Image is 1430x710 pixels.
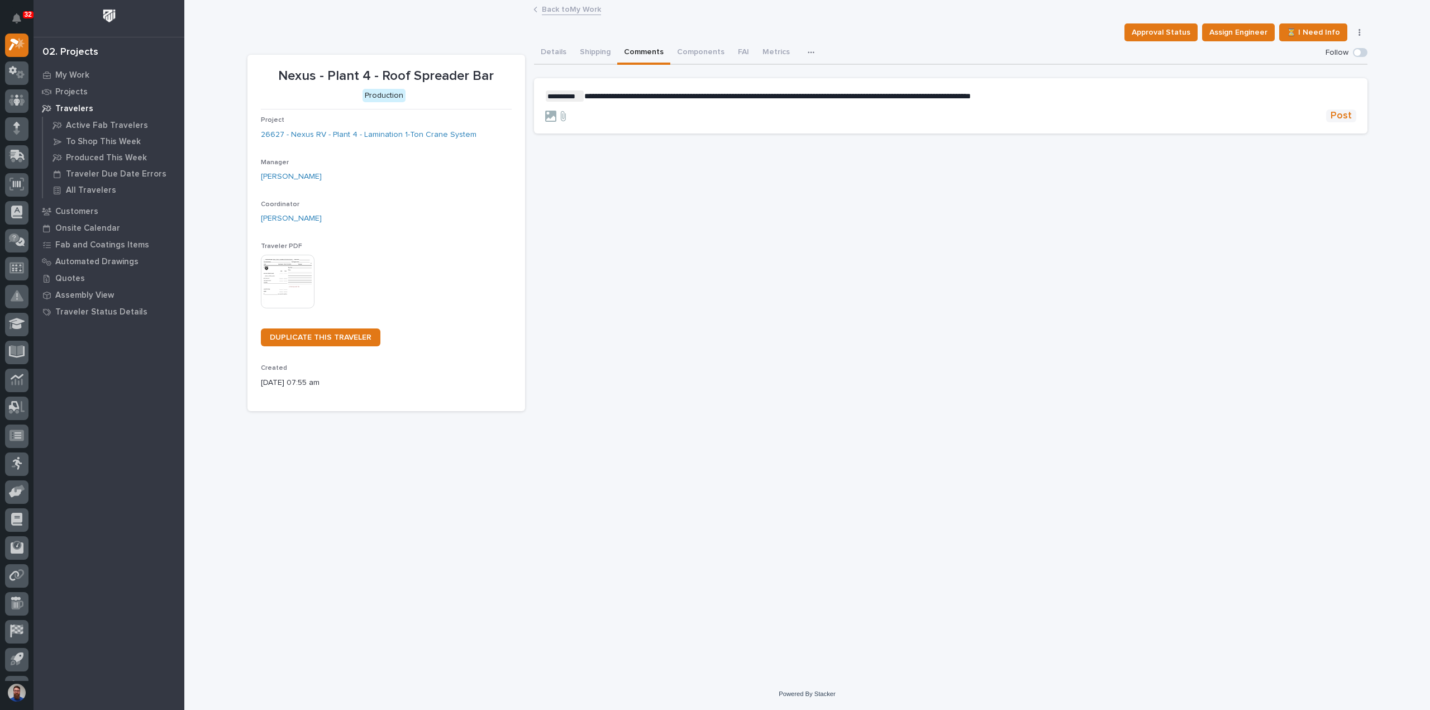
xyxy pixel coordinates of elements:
span: Coordinator [261,201,299,208]
span: DUPLICATE THIS TRAVELER [270,333,371,341]
a: Fab and Coatings Items [34,236,184,253]
a: Traveler Due Date Errors [43,166,184,182]
p: 32 [25,11,32,18]
p: Automated Drawings [55,257,139,267]
button: Assign Engineer [1202,23,1275,41]
a: Assembly View [34,287,184,303]
a: Active Fab Travelers [43,117,184,133]
p: Customers [55,207,98,217]
a: Quotes [34,270,184,287]
button: Components [670,41,731,65]
span: Traveler PDF [261,243,302,250]
p: Nexus - Plant 4 - Roof Spreader Bar [261,68,512,84]
p: To Shop This Week [66,137,141,147]
div: Notifications32 [14,13,28,31]
p: Quotes [55,274,85,284]
button: Comments [617,41,670,65]
p: Assembly View [55,290,114,301]
button: Notifications [5,7,28,30]
p: Projects [55,87,88,97]
img: Workspace Logo [99,6,120,26]
a: All Travelers [43,182,184,198]
p: Fab and Coatings Items [55,240,149,250]
span: Post [1331,109,1352,122]
p: Follow [1326,48,1348,58]
p: Traveler Due Date Errors [66,169,166,179]
p: Onsite Calendar [55,223,120,234]
a: Onsite Calendar [34,220,184,236]
button: FAI [731,41,756,65]
p: Travelers [55,104,93,114]
a: Travelers [34,100,184,117]
a: Produced This Week [43,150,184,165]
p: Produced This Week [66,153,147,163]
span: Assign Engineer [1209,26,1267,39]
button: Approval Status [1124,23,1198,41]
p: My Work [55,70,89,80]
a: Projects [34,83,184,100]
span: Project [261,117,284,123]
span: Approval Status [1132,26,1190,39]
a: [PERSON_NAME] [261,213,322,225]
button: Details [534,41,573,65]
div: Production [363,89,406,103]
a: Automated Drawings [34,253,184,270]
button: users-avatar [5,681,28,704]
a: Traveler Status Details [34,303,184,320]
button: Shipping [573,41,617,65]
a: [PERSON_NAME] [261,171,322,183]
a: 26627 - Nexus RV - Plant 4 - Lamination 1-Ton Crane System [261,129,476,141]
a: To Shop This Week [43,134,184,149]
p: [DATE] 07:55 am [261,377,512,389]
div: 02. Projects [42,46,98,59]
a: Powered By Stacker [779,690,835,697]
span: Created [261,365,287,371]
p: Active Fab Travelers [66,121,148,131]
a: DUPLICATE THIS TRAVELER [261,328,380,346]
button: Metrics [756,41,797,65]
p: All Travelers [66,185,116,196]
span: Manager [261,159,289,166]
button: Post [1326,109,1356,122]
span: ⏳ I Need Info [1286,26,1340,39]
button: ⏳ I Need Info [1279,23,1347,41]
a: Customers [34,203,184,220]
a: My Work [34,66,184,83]
a: Back toMy Work [542,2,601,15]
p: Traveler Status Details [55,307,147,317]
